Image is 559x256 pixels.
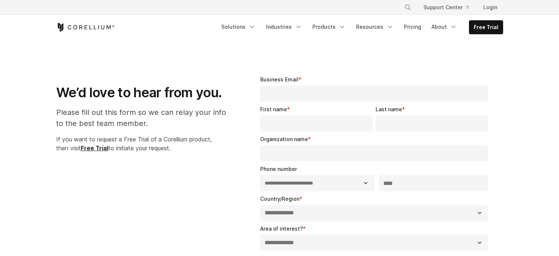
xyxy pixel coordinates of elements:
[260,106,287,112] span: First name
[260,76,298,83] span: Business Email
[260,136,308,142] span: Organization name
[401,1,415,14] button: Search
[81,144,108,152] a: Free Trial
[427,20,462,34] a: About
[399,20,426,34] a: Pricing
[477,1,503,14] a: Login
[56,107,234,129] p: Please fill out this form so we can relay your info to the best team member.
[352,20,398,34] a: Resources
[260,225,303,232] span: Area of interest?
[56,135,234,152] p: If you want to request a Free Trial of a Corellium product, then visit to initiate your request.
[217,20,503,34] div: Navigation Menu
[395,1,503,14] div: Navigation Menu
[56,84,234,101] h1: We’d love to hear from you.
[418,1,474,14] a: Support Center
[260,166,297,172] span: Phone number
[260,196,300,202] span: Country/Region
[469,21,503,34] a: Free Trial
[56,23,115,32] a: Corellium Home
[217,20,260,34] a: Solutions
[308,20,350,34] a: Products
[262,20,307,34] a: Industries
[376,106,402,112] span: Last name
